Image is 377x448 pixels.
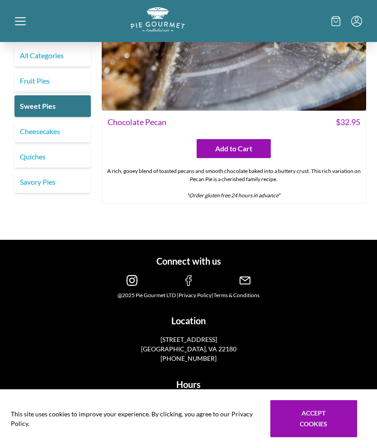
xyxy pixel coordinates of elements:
[183,275,194,286] img: facebook
[104,335,273,344] p: [STREET_ADDRESS]
[240,275,250,286] img: email
[19,378,358,391] h1: Hours
[102,163,366,203] div: A rich, gooey blend of toasted pecans and smooth chocolate baked into a buttery crust. This rich ...
[127,279,137,287] a: instagram
[14,121,91,142] a: Cheesecakes
[131,25,185,33] a: Logo
[213,292,259,299] a: Terms & Conditions
[14,146,91,168] a: Quiches
[240,279,250,287] a: email
[19,314,358,327] h1: Location
[351,16,362,27] button: Menu
[179,292,212,299] a: Privacy Policy
[215,143,252,154] span: Add to Cart
[14,171,91,193] a: Savory Pies
[19,291,358,299] div: @2025 Pie Gourmet LTD | |
[336,116,360,128] span: $ 32.95
[14,95,91,117] a: Sweet Pies
[183,279,194,287] a: facebook
[11,409,258,428] span: This site uses cookies to improve your experience. By clicking, you agree to our Privacy Policy.
[127,275,137,286] img: instagram
[104,344,273,354] p: [GEOGRAPHIC_DATA], VA 22180
[197,139,271,158] button: Add to Cart
[270,400,357,437] button: Accept cookies
[187,192,280,199] em: *Order gluten free 24 hours in advance*
[14,45,91,66] a: All Categories
[160,355,217,362] a: [PHONE_NUMBER]
[19,254,358,268] h1: Connect with us
[104,335,273,354] a: [STREET_ADDRESS][GEOGRAPHIC_DATA], VA 22180
[14,70,91,92] a: Fruit Pies
[108,116,166,128] span: Chocolate Pecan
[131,7,185,32] img: logo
